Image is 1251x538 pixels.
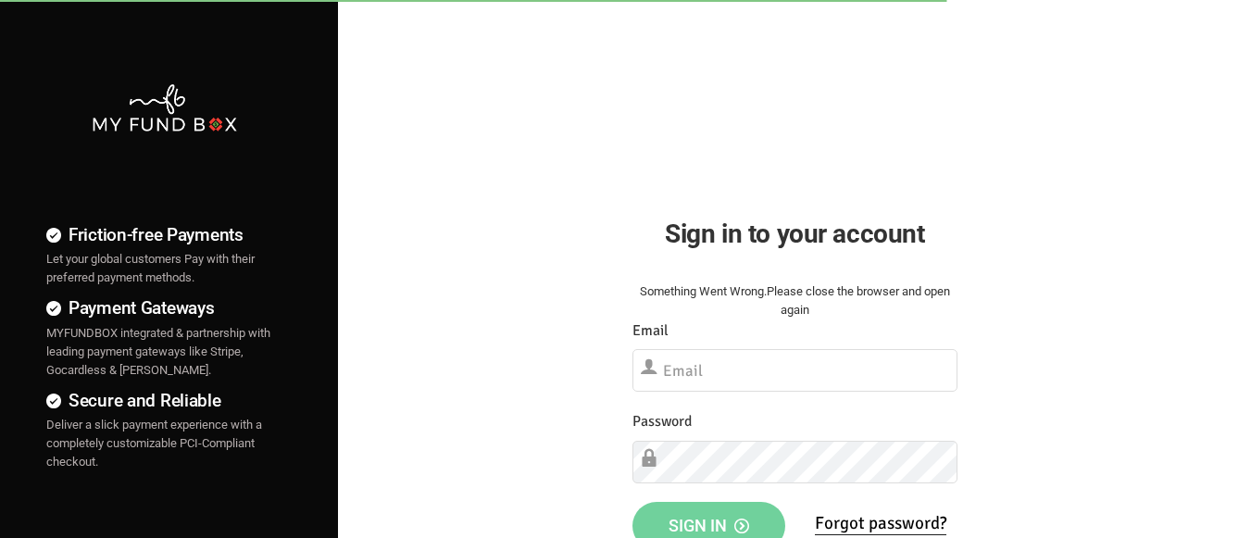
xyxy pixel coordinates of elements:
img: mfbwhite.png [91,82,239,133]
span: Sign in [669,516,749,535]
h2: Sign in to your account [632,214,957,254]
span: MYFUNDBOX integrated & partnership with leading payment gateways like Stripe, Gocardless & [PERSO... [46,326,270,377]
h4: Secure and Reliable [46,387,282,414]
label: Email [632,319,669,343]
span: Deliver a slick payment experience with a completely customizable PCI-Compliant checkout. [46,418,262,469]
label: Password [632,410,692,433]
input: Email [632,349,957,392]
h4: Payment Gateways [46,294,282,321]
span: Let your global customers Pay with their preferred payment methods. [46,252,255,284]
h4: Friction-free Payments [46,221,282,248]
div: Something Went Wrong.Please close the browser and open again [632,282,957,319]
a: Forgot password? [815,512,946,535]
